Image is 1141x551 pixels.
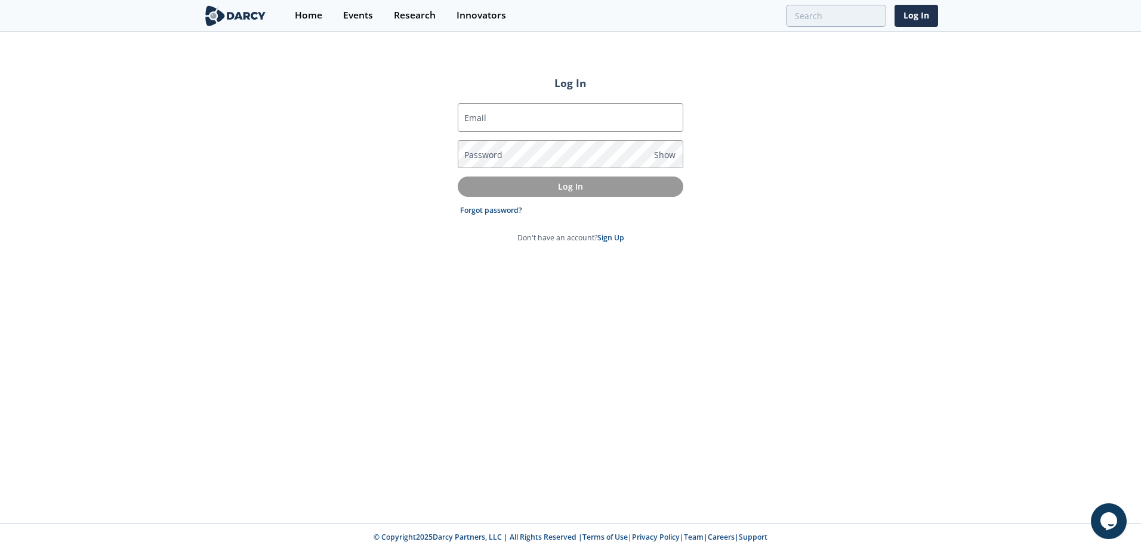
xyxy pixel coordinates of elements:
p: Log In [466,180,675,193]
p: Don't have an account? [517,233,624,243]
a: Careers [708,532,735,542]
button: Log In [458,177,683,196]
a: Privacy Policy [632,532,680,542]
a: Team [684,532,704,542]
label: Password [464,148,502,161]
p: © Copyright 2025 Darcy Partners, LLC | All Rights Reserved | | | | | [129,532,1012,543]
span: Show [654,148,676,161]
div: Research [394,11,436,20]
a: Support [739,532,767,542]
img: logo-wide.svg [203,5,268,26]
div: Home [295,11,322,20]
input: Advanced Search [786,5,886,27]
a: Sign Up [597,233,624,243]
a: Forgot password? [460,205,522,216]
h2: Log In [458,75,683,91]
a: Log In [895,5,938,27]
label: Email [464,112,486,124]
iframe: chat widget [1091,503,1129,539]
div: Events [343,11,373,20]
a: Terms of Use [582,532,628,542]
div: Innovators [457,11,506,20]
